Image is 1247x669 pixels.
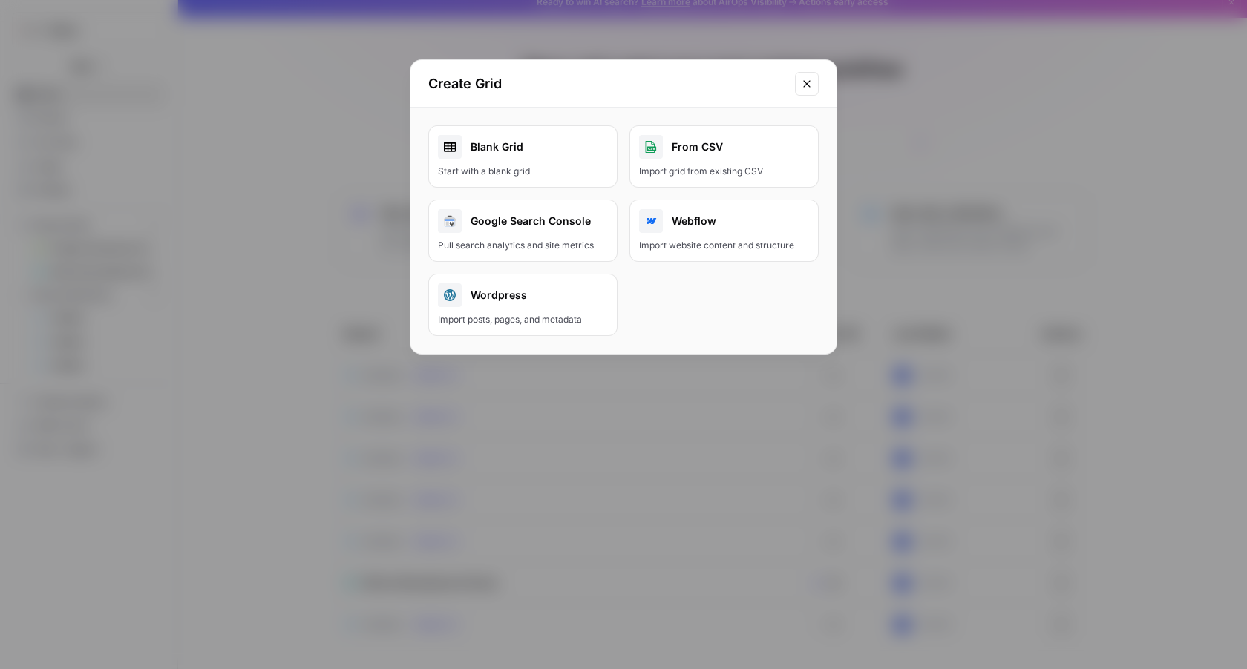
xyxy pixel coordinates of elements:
[438,239,608,252] div: Pull search analytics and site metrics
[428,200,618,262] button: Google Search ConsolePull search analytics and site metrics
[438,165,608,178] div: Start with a blank grid
[428,274,618,336] button: WordpressImport posts, pages, and metadata
[428,125,618,188] a: Blank GridStart with a blank grid
[629,200,819,262] button: WebflowImport website content and structure
[639,239,809,252] div: Import website content and structure
[639,209,809,233] div: Webflow
[639,165,809,178] div: Import grid from existing CSV
[428,73,786,94] h2: Create Grid
[438,209,608,233] div: Google Search Console
[639,135,809,159] div: From CSV
[438,313,608,326] div: Import posts, pages, and metadata
[629,125,819,188] button: From CSVImport grid from existing CSV
[795,72,819,96] button: Close modal
[438,135,608,159] div: Blank Grid
[438,283,608,307] div: Wordpress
